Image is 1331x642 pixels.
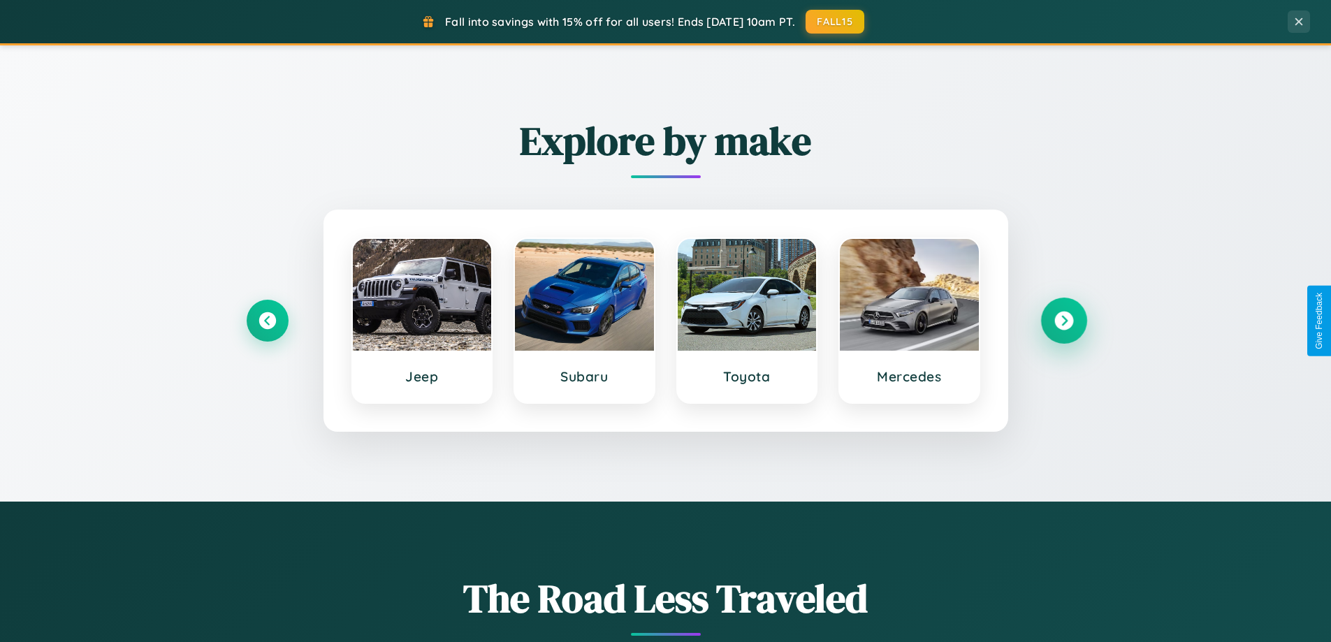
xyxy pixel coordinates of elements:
[806,10,864,34] button: FALL15
[854,368,965,385] h3: Mercedes
[692,368,803,385] h3: Toyota
[367,368,478,385] h3: Jeep
[247,571,1085,625] h1: The Road Less Traveled
[247,114,1085,168] h2: Explore by make
[445,15,795,29] span: Fall into savings with 15% off for all users! Ends [DATE] 10am PT.
[1314,293,1324,349] div: Give Feedback
[529,368,640,385] h3: Subaru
